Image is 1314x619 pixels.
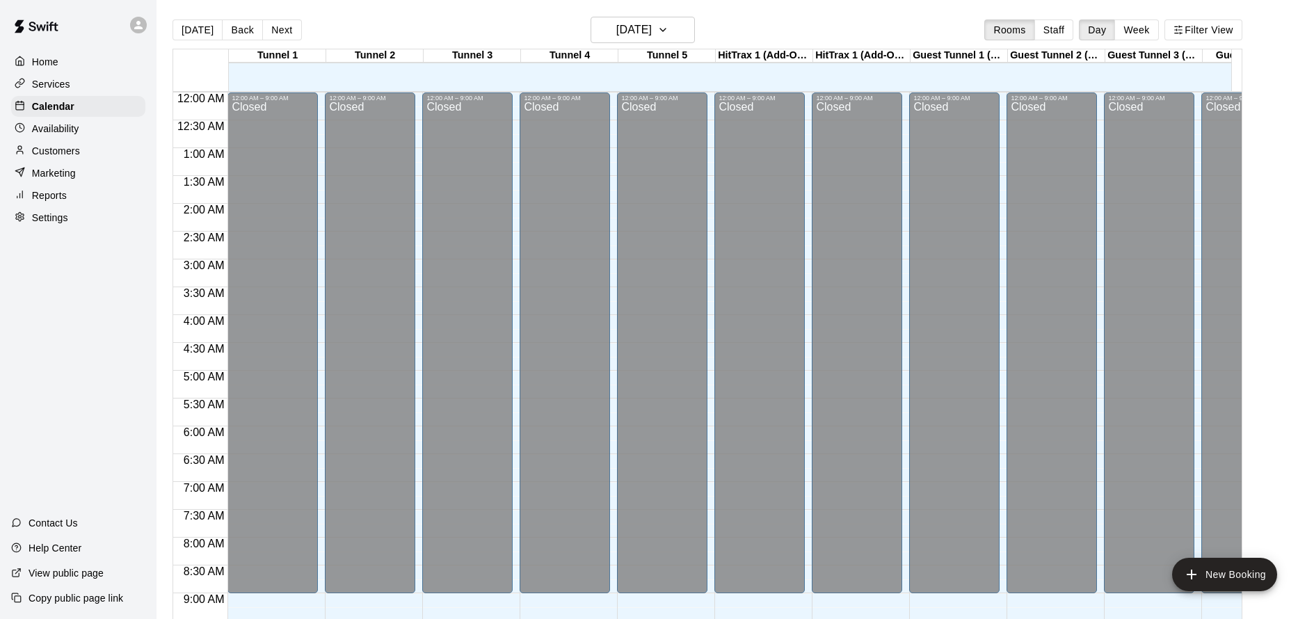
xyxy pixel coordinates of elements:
span: 4:00 AM [180,315,228,327]
span: 6:00 AM [180,426,228,438]
p: Reports [32,188,67,202]
div: 12:00 AM – 9:00 AM: Closed [422,93,513,593]
button: Day [1079,19,1115,40]
div: 12:00 AM – 9:00 AM: Closed [520,93,610,593]
div: Guest Tunnel 4 [1203,49,1300,63]
div: Closed [816,102,898,598]
div: 12:00 AM – 9:00 AM: Closed [227,93,318,593]
span: 12:30 AM [174,120,228,132]
p: View public page [29,566,104,580]
p: Help Center [29,541,81,555]
div: 12:00 AM – 9:00 AM [816,95,898,102]
a: Services [11,74,145,95]
span: 5:00 AM [180,371,228,383]
p: Availability [32,122,79,136]
span: 5:30 AM [180,399,228,410]
span: 2:30 AM [180,232,228,243]
span: 1:00 AM [180,148,228,160]
div: Closed [232,102,314,598]
div: 12:00 AM – 9:00 AM: Closed [1201,93,1292,593]
div: Guest Tunnel 2 (2 Maximum) [1008,49,1105,63]
div: Closed [1108,102,1190,598]
span: 7:30 AM [180,510,228,522]
p: Copy public page link [29,591,123,605]
div: Closed [524,102,606,598]
button: [DATE] [173,19,223,40]
p: Marketing [32,166,76,180]
div: 12:00 AM – 9:00 AM [524,95,606,102]
span: 6:30 AM [180,454,228,466]
span: 8:00 AM [180,538,228,549]
div: HitTrax 1 (Add-On Service) [716,49,813,63]
div: Tunnel 5 [618,49,716,63]
span: 2:00 AM [180,204,228,216]
span: 9:00 AM [180,593,228,605]
span: 3:30 AM [180,287,228,299]
button: add [1172,558,1277,591]
p: Services [32,77,70,91]
div: 12:00 AM – 9:00 AM [1205,95,1288,102]
div: Closed [913,102,995,598]
div: 12:00 AM – 9:00 AM: Closed [1104,93,1194,593]
span: 12:00 AM [174,93,228,104]
span: 4:30 AM [180,343,228,355]
div: Closed [1205,102,1288,598]
span: 8:30 AM [180,565,228,577]
button: Filter View [1164,19,1242,40]
button: [DATE] [591,17,695,43]
button: Staff [1034,19,1074,40]
div: Closed [621,102,703,598]
a: Customers [11,140,145,161]
span: 3:00 AM [180,259,228,271]
div: Tunnel 4 [521,49,618,63]
a: Calendar [11,96,145,117]
div: Tunnel 2 [326,49,424,63]
div: 12:00 AM – 9:00 AM [621,95,703,102]
button: Week [1114,19,1158,40]
div: 12:00 AM – 9:00 AM: Closed [617,93,707,593]
div: 12:00 AM – 9:00 AM [329,95,411,102]
p: Home [32,55,58,69]
a: Settings [11,207,145,228]
div: 12:00 AM – 9:00 AM: Closed [714,93,805,593]
p: Settings [32,211,68,225]
div: 12:00 AM – 9:00 AM [1108,95,1190,102]
span: 7:00 AM [180,482,228,494]
div: 12:00 AM – 9:00 AM: Closed [812,93,902,593]
div: 12:00 AM – 9:00 AM: Closed [1007,93,1097,593]
div: 12:00 AM – 9:00 AM [232,95,314,102]
div: Closed [1011,102,1093,598]
p: Customers [32,144,80,158]
h6: [DATE] [616,20,652,40]
div: 12:00 AM – 9:00 AM: Closed [325,93,415,593]
div: 12:00 AM – 9:00 AM: Closed [909,93,1000,593]
a: Reports [11,185,145,206]
div: Tunnel 1 [229,49,326,63]
div: 12:00 AM – 9:00 AM [426,95,508,102]
div: Tunnel 3 [424,49,521,63]
p: Calendar [32,99,74,113]
button: Next [262,19,301,40]
a: Availability [11,118,145,139]
div: HitTrax 1 (Add-On Service) [813,49,911,63]
a: Home [11,51,145,72]
button: Rooms [984,19,1034,40]
div: 12:00 AM – 9:00 AM [719,95,801,102]
div: 12:00 AM – 9:00 AM [1011,95,1093,102]
div: 12:00 AM – 9:00 AM [913,95,995,102]
div: Closed [329,102,411,598]
div: Guest Tunnel 1 (2 Maximum) [911,49,1008,63]
div: Closed [426,102,508,598]
div: Closed [719,102,801,598]
a: Marketing [11,163,145,184]
p: Contact Us [29,516,78,530]
span: 1:30 AM [180,176,228,188]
